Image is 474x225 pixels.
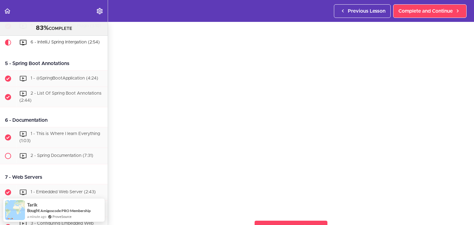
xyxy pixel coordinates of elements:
[5,200,25,220] img: provesource social proof notification image
[27,214,46,219] span: a minute ago
[31,76,98,80] span: 1 - @SpringBootApplication (4:24)
[52,214,72,219] a: ProveSource
[19,132,100,143] span: 1 - This is Where I learn Everything (1:03)
[334,4,391,18] a: Previous Lesson
[398,7,453,15] span: Complete and Continue
[36,25,49,31] span: 83%
[8,24,100,32] div: COMPLETE
[348,7,385,15] span: Previous Lesson
[27,202,37,207] span: Tarik
[40,208,91,213] a: Amigoscode PRO Membership
[31,153,93,158] span: 2 - Spring Documentation (7:31)
[19,91,102,103] span: 2 - List Of Spring Boot Annotations (2:44)
[120,19,462,211] iframe: Video Player
[31,40,100,44] span: 6 - IntelliJ Spring Intergation (2:54)
[31,190,96,194] span: 1 - Embedded Web Server (2:43)
[4,7,11,15] svg: Back to course curriculum
[393,4,467,18] a: Complete and Continue
[27,208,40,213] span: Bought
[96,7,103,15] svg: Settings Menu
